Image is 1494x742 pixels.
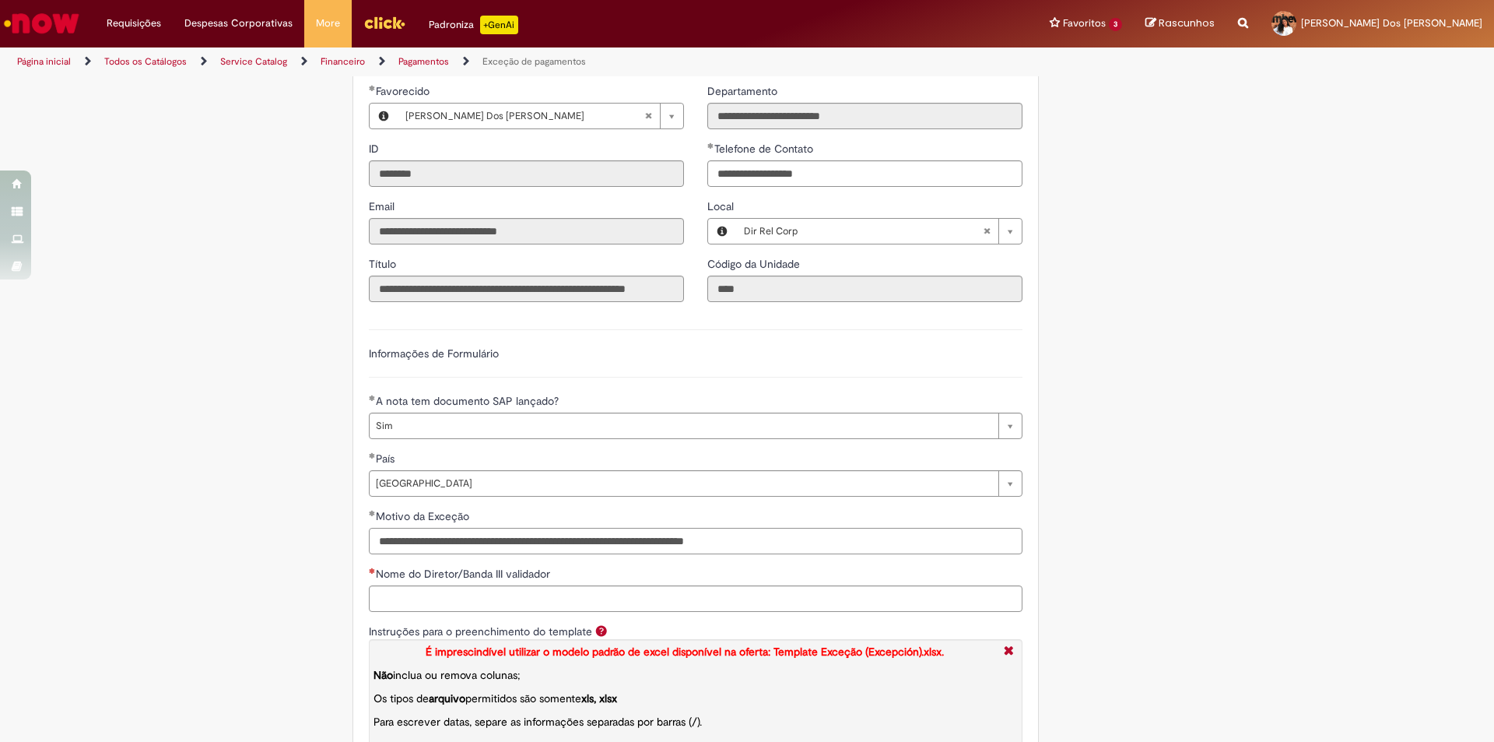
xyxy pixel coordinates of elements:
[429,16,518,34] div: Padroniza
[482,55,586,68] a: Exceção de pagamentos
[1109,18,1122,31] span: 3
[369,199,398,214] label: Somente leitura - Email
[104,55,187,68] a: Todos os Catálogos
[369,218,684,244] input: Email
[975,219,998,244] abbr: Limpar campo Local
[369,160,684,187] input: ID
[376,84,433,98] span: Necessários - Favorecido
[369,395,376,401] span: Obrigatório Preenchido
[707,256,803,272] label: Somente leitura - Código da Unidade
[1063,16,1106,31] span: Favoritos
[369,510,376,516] span: Obrigatório Preenchido
[369,199,398,213] span: Somente leitura - Email
[707,160,1022,187] input: Telefone de Contato
[376,471,991,496] span: [GEOGRAPHIC_DATA]
[369,346,499,360] label: Informações de Formulário
[369,142,382,156] span: Somente leitura - ID
[373,668,393,682] strong: Não
[376,452,398,466] span: País
[707,257,803,271] span: Somente leitura - Código da Unidade
[184,16,293,31] span: Despesas Corporativas
[373,691,617,705] span: Os tipos de permitidos são somente
[405,104,644,128] span: [PERSON_NAME] Dos [PERSON_NAME]
[376,509,472,523] span: Motivo da Exceção
[1145,16,1215,31] a: Rascunhos
[369,452,376,459] span: Obrigatório Preenchido
[592,624,611,637] span: Ajuda para Instruções para o preenchimento do template
[369,528,1022,554] input: Motivo da Exceção
[369,568,376,574] span: Necessários
[2,8,82,39] img: ServiceNow
[316,16,340,31] span: More
[376,394,562,408] span: A nota tem documento SAP lançado?
[1159,16,1215,30] span: Rascunhos
[369,85,376,91] span: Obrigatório Preenchido
[707,142,714,149] span: Obrigatório Preenchido
[714,142,816,156] span: Telefone de Contato
[369,586,1022,612] input: Nome do Diretor/Banda III validador
[708,219,736,244] button: Local, Visualizar este registro Dir Rel Corp
[369,276,684,302] input: Título
[373,668,521,682] span: inclua ou remova colunas;
[321,55,365,68] a: Financeiro
[369,141,382,156] label: Somente leitura - ID
[707,276,1022,302] input: Código da Unidade
[429,691,465,705] strong: arquivo
[369,256,399,272] label: Somente leitura - Título
[637,104,660,128] abbr: Limpar campo Favorecido
[369,624,592,638] label: Instruções para o preenchimento do template
[1301,16,1482,30] span: [PERSON_NAME] Dos [PERSON_NAME]
[1000,644,1018,660] i: Fechar More information Por question_instrucciones_para_llenar
[370,104,398,128] button: Favorecido, Visualizar este registro Thayna Nascimento Dos Santos
[744,219,983,244] span: Dir Rel Corp
[363,11,405,34] img: click_logo_yellow_360x200.png
[736,219,1022,244] a: Dir Rel CorpLimpar campo Local
[707,84,780,98] span: Somente leitura - Departamento
[398,55,449,68] a: Pagamentos
[426,645,944,659] strong: É imprescindível utilizar o modelo padrão de excel disponível na oferta: Template Exceção (Excepc...
[376,567,553,581] span: Nome do Diretor/Banda III validador
[107,16,161,31] span: Requisições
[581,691,617,705] strong: xls, xlsx
[220,55,287,68] a: Service Catalog
[480,16,518,34] p: +GenAi
[369,257,399,271] span: Somente leitura - Título
[707,199,737,213] span: Local
[12,47,984,76] ul: Trilhas de página
[707,103,1022,129] input: Departamento
[376,413,991,438] span: Sim
[398,104,683,128] a: [PERSON_NAME] Dos [PERSON_NAME]Limpar campo Favorecido
[707,83,780,99] label: Somente leitura - Departamento
[17,55,71,68] a: Página inicial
